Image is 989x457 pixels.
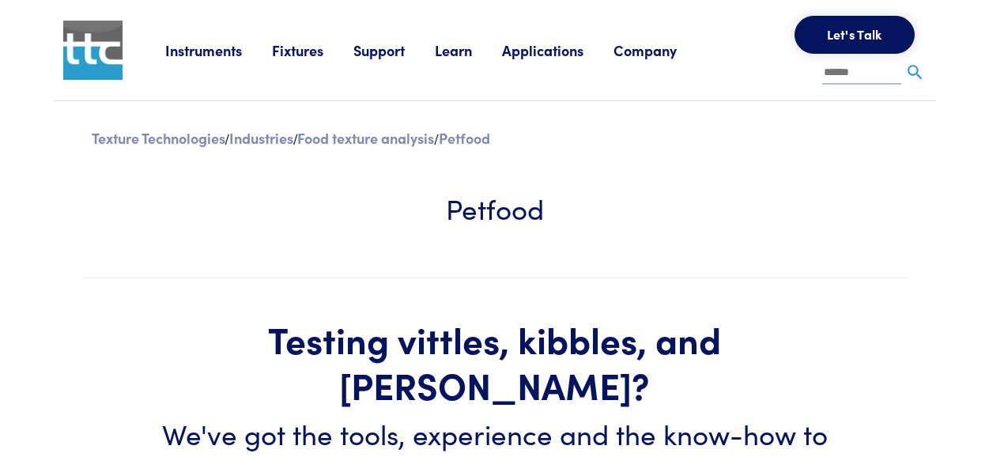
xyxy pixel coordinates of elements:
h3: Petfood [130,188,860,227]
a: Support [353,40,435,60]
a: Food texture analysis [297,128,434,148]
img: ttc_logo_1x1_v1.0.png [63,21,123,80]
a: Learn [435,40,502,60]
a: Company [613,40,707,60]
div: / / / [82,127,908,150]
a: Industries [229,128,293,148]
a: Applications [502,40,613,60]
a: Texture Technologies [92,128,225,148]
a: Fixtures [272,40,353,60]
p: Petfood [439,128,490,148]
a: Instruments [165,40,272,60]
h1: Testing vittles, kibbles, and [PERSON_NAME]? [130,316,860,407]
button: Let's Talk [795,16,915,54]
